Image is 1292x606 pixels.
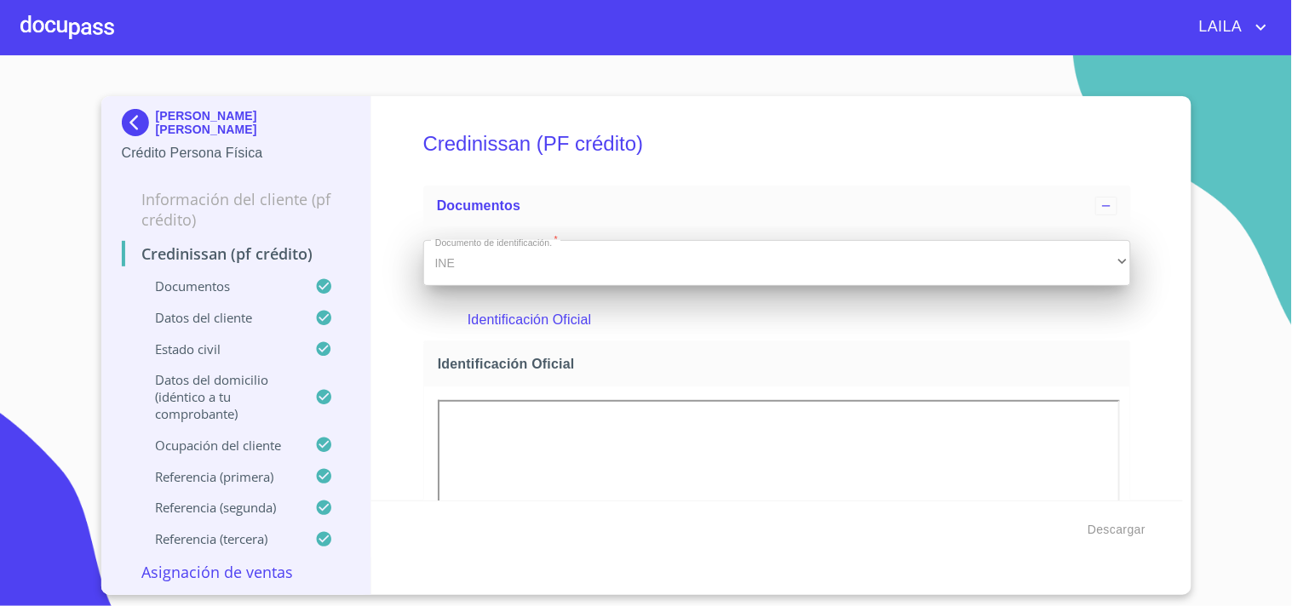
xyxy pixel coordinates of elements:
[437,198,520,213] span: Documentos
[122,109,156,136] img: Docupass spot blue
[122,143,351,163] p: Crédito Persona Física
[122,277,316,294] p: Documentos
[438,355,1123,373] span: Identificación Oficial
[122,468,316,485] p: Referencia (primera)
[122,243,351,264] p: Credinissan (PF crédito)
[122,109,351,143] div: [PERSON_NAME] [PERSON_NAME]
[1081,514,1152,546] button: Descargar
[1186,14,1272,41] button: account of current user
[1088,519,1146,540] span: Descargar
[423,240,1131,286] div: INE
[423,109,1131,179] h5: Credinissan (PF crédito)
[156,109,351,136] p: [PERSON_NAME] [PERSON_NAME]
[122,437,316,454] p: Ocupación del Cliente
[423,186,1131,226] div: Documentos
[122,530,316,547] p: Referencia (tercera)
[122,499,316,516] p: Referencia (segunda)
[122,562,351,582] p: Asignación de Ventas
[122,309,316,326] p: Datos del cliente
[122,189,351,230] p: Información del cliente (PF crédito)
[1186,14,1251,41] span: LAILA
[468,310,1086,330] p: Identificación Oficial
[122,371,316,422] p: Datos del domicilio (idéntico a tu comprobante)
[122,340,316,357] p: Estado civil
